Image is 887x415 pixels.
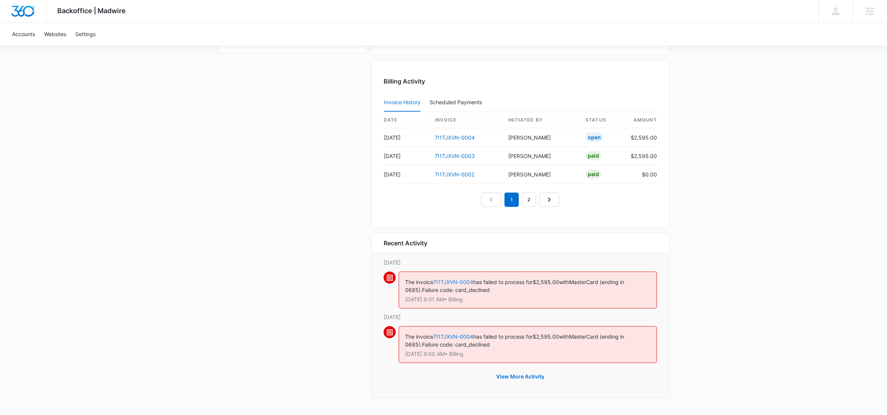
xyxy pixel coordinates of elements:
[585,170,601,179] div: Paid
[585,151,601,160] div: Paid
[625,147,657,165] td: $2,595.00
[433,333,473,340] a: 7I1TJXVN-0004
[585,133,603,142] div: Open
[71,23,100,46] a: Settings
[533,333,559,340] span: $2,595.00
[405,297,651,302] p: [DATE] 8:01 AM • Billing
[559,279,569,285] span: with
[422,287,490,293] span: Failure code: card_declined
[384,258,657,266] p: [DATE]
[384,239,427,248] h6: Recent Activity
[430,100,485,105] div: Scheduled Payments
[625,112,657,128] th: amount
[533,279,559,285] span: $2,595.00
[405,351,651,357] p: [DATE] 9:00 AM • Billing
[489,368,552,386] button: View More Activity
[8,23,40,46] a: Accounts
[58,7,126,15] span: Backoffice | Madwire
[405,333,433,340] span: The invoice
[384,165,429,184] td: [DATE]
[473,279,533,285] span: has failed to process for
[625,128,657,147] td: $2,595.00
[502,147,579,165] td: [PERSON_NAME]
[504,193,519,207] em: 1
[435,134,475,141] a: 7I1TJXVN-0004
[539,193,559,207] a: Next Page
[384,147,429,165] td: [DATE]
[435,153,475,159] a: 7I1TJXVN-0003
[473,333,533,340] span: has failed to process for
[384,94,421,112] button: Invoice History
[40,23,71,46] a: Websites
[579,112,625,128] th: status
[384,128,429,147] td: [DATE]
[522,193,536,207] a: Page 2
[405,279,433,285] span: The invoice
[481,193,559,207] nav: Pagination
[502,128,579,147] td: [PERSON_NAME]
[384,77,657,86] h3: Billing Activity
[502,165,579,184] td: [PERSON_NAME]
[559,333,569,340] span: with
[429,112,502,128] th: invoice
[422,341,490,348] span: Failure code: card_declined
[625,165,657,184] td: $0.00
[384,112,429,128] th: date
[502,112,579,128] th: Initiated By
[433,279,473,285] a: 7I1TJXVN-0004
[384,313,657,321] p: [DATE]
[435,171,474,178] a: 7I1TJXVN-0002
